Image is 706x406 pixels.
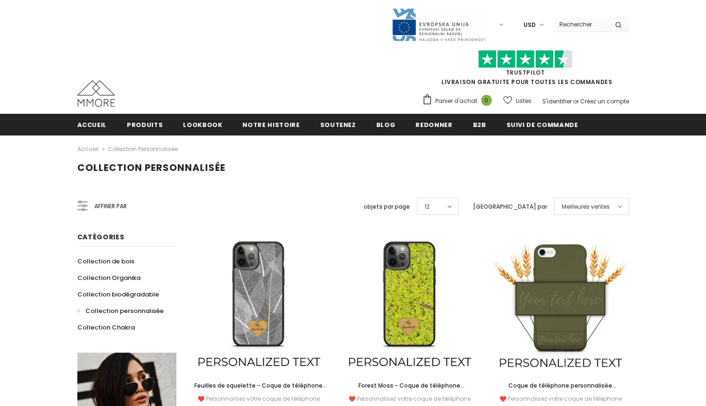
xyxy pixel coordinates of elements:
label: objets par page [364,202,410,211]
span: Collection biodégradable [77,290,159,299]
a: Créez un compte [580,97,629,105]
span: Collection Chakra [77,323,135,332]
span: Forest Moss - Coque de téléphone personnalisée - Cadeau personnalisé [354,381,465,400]
a: Collection Chakra [77,319,135,336]
span: Panier d'achat [435,96,477,106]
span: Blog [376,120,396,129]
a: Collection biodégradable [77,286,159,303]
span: Affiner par [94,201,127,211]
span: Collection Organika [77,273,141,282]
span: soutenez [320,120,356,129]
a: Collection personnalisée [77,303,164,319]
span: 12 [424,202,430,211]
a: Blog [376,114,396,135]
a: B2B [473,114,486,135]
a: Lookbook [183,114,222,135]
a: S'identifier [542,97,572,105]
span: USD [523,20,536,30]
a: Panier d'achat 0 [422,94,497,108]
a: Redonner [415,114,452,135]
span: Redonner [415,120,452,129]
a: Collection de bois [77,253,134,270]
span: Coque de téléphone personnalisée biodégradable - Vert olive [508,381,616,400]
img: Cas MMORE [77,80,115,107]
span: Lookbook [183,120,222,129]
span: B2B [473,120,486,129]
span: Listes [516,96,532,106]
a: Javni Razpis [391,20,486,28]
a: Produits [127,114,163,135]
a: Suivi de commande [507,114,578,135]
span: Catégories [77,232,125,242]
a: Collection Organika [77,270,141,286]
a: Notre histoire [242,114,299,135]
a: Forest Moss - Coque de téléphone personnalisée - Cadeau personnalisé [341,381,478,391]
span: Suivi de commande [507,120,578,129]
a: Collection personnalisée [108,145,178,153]
input: Search Site [554,17,608,31]
span: Collection de bois [77,257,134,266]
label: [GEOGRAPHIC_DATA] par [473,202,547,211]
a: TrustPilot [506,68,545,76]
span: Accueil [77,120,107,129]
a: Listes [503,93,532,109]
span: Notre histoire [242,120,299,129]
a: Coque de téléphone personnalisée biodégradable - Vert olive [492,381,629,391]
a: soutenez [320,114,356,135]
span: LIVRAISON GRATUITE POUR TOUTES LES COMMANDES [422,54,629,86]
span: Meilleures ventes [562,202,610,211]
span: Feuilles de squelette - Coque de téléphone personnalisée - Cadeau personnalisé [194,381,327,400]
a: Accueil [77,144,99,155]
a: Feuilles de squelette - Coque de téléphone personnalisée - Cadeau personnalisé [191,381,327,391]
span: Collection personnalisée [77,161,225,174]
span: 0 [481,95,492,106]
img: Faites confiance aux étoiles pilotes [478,50,573,68]
span: Produits [127,120,163,129]
img: Javni Razpis [391,8,486,42]
a: Accueil [77,114,107,135]
span: Collection personnalisée [85,306,164,315]
span: or [573,97,579,105]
